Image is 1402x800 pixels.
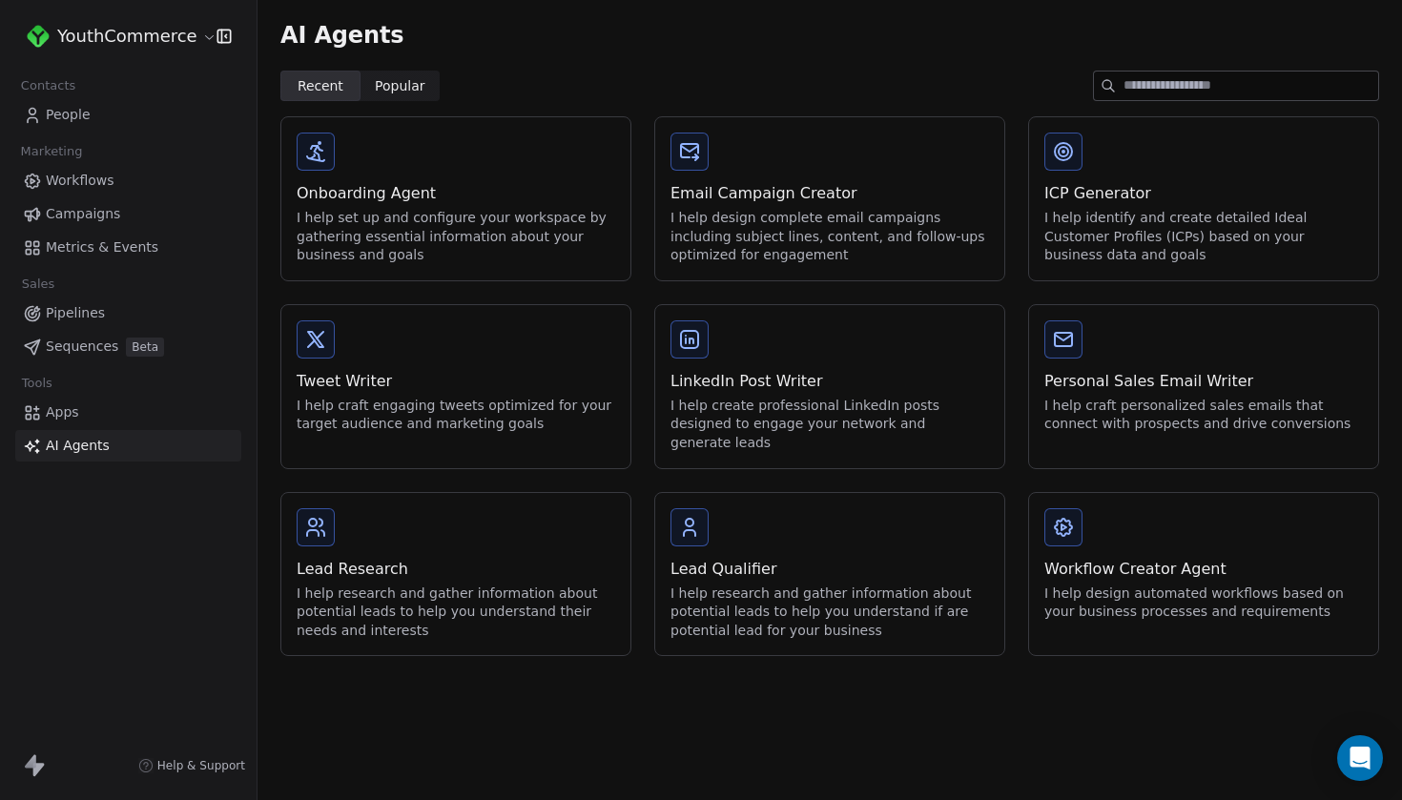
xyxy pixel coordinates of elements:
span: AI Agents [280,21,403,50]
a: People [15,99,241,131]
img: YC%20tumbnail%20flavicon.png [27,25,50,48]
div: Tweet Writer [297,370,615,393]
span: People [46,105,91,125]
div: I help set up and configure your workspace by gathering essential information about your business... [297,209,615,265]
button: YouthCommerce [23,20,203,52]
div: I help research and gather information about potential leads to help you understand their needs a... [297,585,615,641]
a: Pipelines [15,297,241,329]
div: I help craft personalized sales emails that connect with prospects and drive conversions [1044,397,1363,434]
div: I help research and gather information about potential leads to help you understand if are potent... [670,585,989,641]
div: Open Intercom Messenger [1337,735,1383,781]
div: I help design automated workflows based on your business processes and requirements [1044,585,1363,622]
span: Apps [46,402,79,422]
a: Campaigns [15,198,241,230]
span: Sales [13,270,63,298]
a: Apps [15,397,241,428]
div: I help identify and create detailed Ideal Customer Profiles (ICPs) based on your business data an... [1044,209,1363,265]
span: YouthCommerce [57,24,197,49]
div: Email Campaign Creator [670,182,989,205]
span: Popular [375,76,425,96]
span: Contacts [12,72,84,100]
a: Metrics & Events [15,232,241,263]
span: Help & Support [157,758,245,773]
span: Tools [13,369,60,398]
a: Help & Support [138,758,245,773]
div: I help create professional LinkedIn posts designed to engage your network and generate leads [670,397,989,453]
span: AI Agents [46,436,110,456]
span: Workflows [46,171,114,191]
span: Pipelines [46,303,105,323]
div: I help design complete email campaigns including subject lines, content, and follow-ups optimized... [670,209,989,265]
a: AI Agents [15,430,241,462]
div: Onboarding Agent [297,182,615,205]
div: LinkedIn Post Writer [670,370,989,393]
span: Metrics & Events [46,237,158,257]
span: Marketing [12,137,91,166]
a: SequencesBeta [15,331,241,362]
span: Beta [126,338,164,357]
div: Lead Research [297,558,615,581]
div: Personal Sales Email Writer [1044,370,1363,393]
div: ICP Generator [1044,182,1363,205]
div: I help craft engaging tweets optimized for your target audience and marketing goals [297,397,615,434]
span: Campaigns [46,204,120,224]
div: Lead Qualifier [670,558,989,581]
span: Sequences [46,337,118,357]
a: Workflows [15,165,241,196]
div: Workflow Creator Agent [1044,558,1363,581]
